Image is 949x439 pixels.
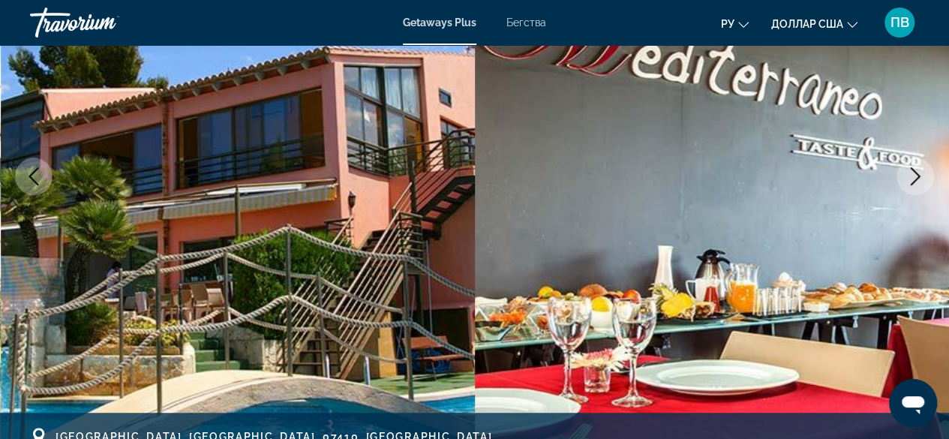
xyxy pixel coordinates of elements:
[506,17,546,29] a: Бегства
[15,158,53,195] button: Previous image
[896,158,934,195] button: Next image
[771,13,857,35] button: Изменить валюту
[403,17,476,29] a: Getaways Plus
[30,3,180,42] a: Травориум
[771,18,843,30] font: доллар США
[880,7,919,38] button: Меню пользователя
[721,18,734,30] font: ру
[890,14,909,30] font: ПВ
[721,13,749,35] button: Изменить язык
[889,379,937,427] iframe: Schaltfläche zum Öffnen des Messaging-Fensters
